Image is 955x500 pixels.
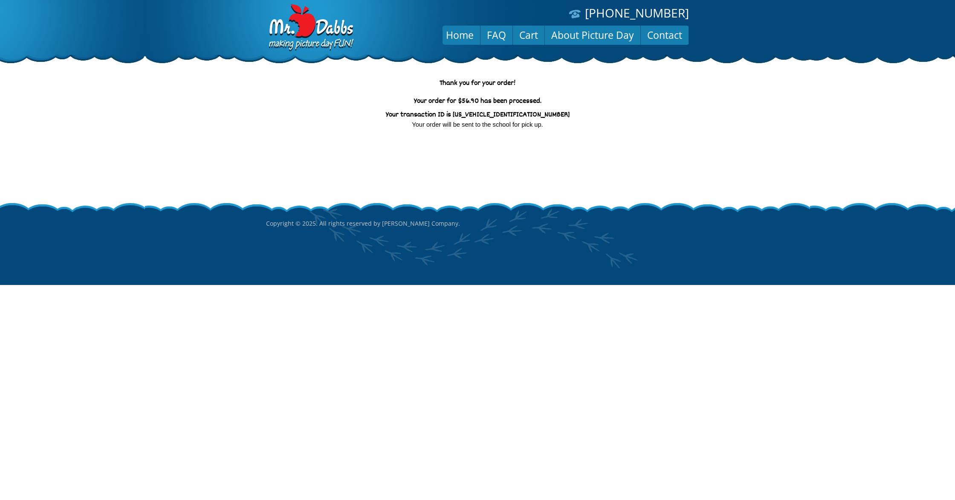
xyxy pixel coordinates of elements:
[585,5,689,21] a: [PHONE_NUMBER]
[269,97,686,106] p: Your order for $56.90 has been processed.
[266,4,355,52] img: Dabbs Company
[480,25,512,45] a: FAQ
[545,25,640,45] a: About Picture Day
[269,110,686,120] p: Your transaction ID is [US_VEHICLE_IDENTIFICATION_NUMBER]
[513,25,544,45] a: Cart
[641,25,689,45] a: Contact
[269,79,686,88] p: Thank you for your order!
[266,202,689,245] p: Copyright © 2025. All rights reserved by [PERSON_NAME] Company.
[440,25,480,45] a: Home
[269,120,686,129] p: Your order will be sent to the school for pick up.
